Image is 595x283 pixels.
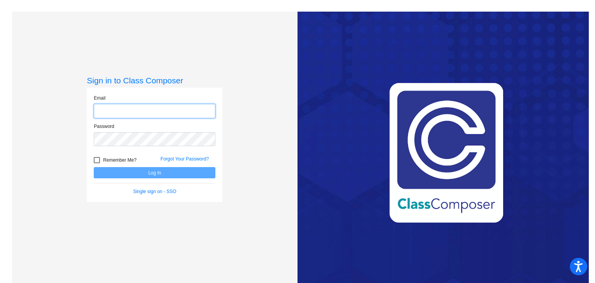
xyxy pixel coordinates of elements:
[160,156,209,162] a: Forgot Your Password?
[94,123,114,130] label: Password
[87,76,222,85] h3: Sign in to Class Composer
[103,155,136,165] span: Remember Me?
[94,167,215,178] button: Log In
[133,189,176,194] a: Single sign on - SSO
[94,95,105,102] label: Email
